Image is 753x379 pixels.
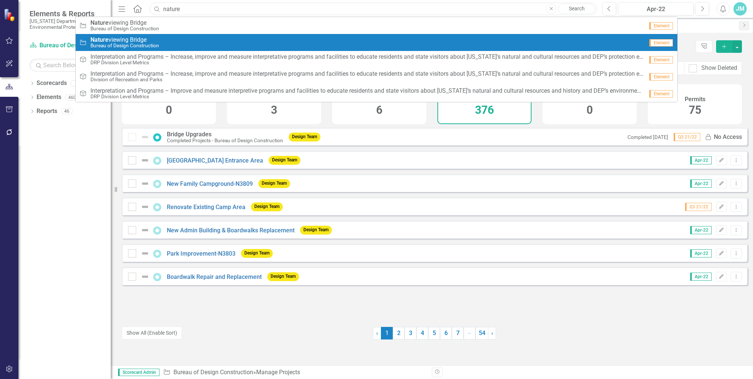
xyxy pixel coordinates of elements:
[37,79,67,88] a: Scorecards
[167,204,245,211] a: Renovate Existing Camp Area
[30,9,103,18] span: Elements & Reports
[4,8,17,21] img: ClearPoint Strategy
[37,107,57,116] a: Reports
[149,96,189,103] h4: Strategic Goals
[167,273,262,280] a: Boardwalk Repair and Replacement
[141,179,149,188] img: Not Defined
[166,103,172,116] span: 0
[61,108,73,115] div: 46
[258,179,290,188] span: Design Team
[30,18,103,30] small: [US_STATE] Department of Environmental Protection
[90,20,159,26] span: viewing Bridge
[167,180,253,187] a: New Family Campground-N3809
[376,103,382,116] span: 6
[381,327,393,339] span: 1
[259,96,289,103] h4: Documents
[452,327,464,339] a: 7
[90,54,644,60] span: Interpretation and Programs – Increase, improve and measure interpretative programs and facilitie...
[71,80,82,86] div: 7
[690,249,712,257] span: Apr-22
[267,272,299,281] span: Design Team
[141,133,149,141] img: Not Defined
[689,103,701,116] span: 75
[167,138,283,143] small: Completed Projects - Bureau of Design Construction
[701,64,737,72] div: Show Deleted
[685,96,705,103] h4: Permits
[141,249,149,258] img: Not Defined
[173,369,253,376] a: Bureau of Design Construction
[76,34,677,51] a: viewing BridgeBureau of Design ConstructionElement
[440,327,452,339] a: 6
[690,226,712,234] span: Apr-22
[163,368,426,377] div: » Manage Projects
[90,94,644,99] small: DRP Division Level Metrics
[649,56,673,64] span: Element
[621,5,691,14] div: Apr-22
[733,2,747,16] button: JM
[416,327,428,339] a: 4
[618,2,694,16] button: Apr-22
[300,226,332,234] span: Design Team
[289,133,320,141] span: Design Team
[474,96,495,103] h4: Projects
[65,94,79,100] div: 460
[30,59,103,72] input: Search Below...
[37,93,61,102] a: Elements
[149,3,597,16] input: Search ClearPoint...
[251,202,283,211] span: Design Team
[558,4,595,14] a: Search
[118,369,159,376] span: Scorecard Admin
[90,88,644,94] span: Interpretation and Programs – Improve and measure interpretive programs and facilities to educate...
[649,22,673,30] span: Element
[428,327,440,339] a: 5
[141,156,149,165] img: Not Defined
[627,134,668,140] small: Completed [DATE]
[575,96,605,103] h4: Documents
[141,202,149,211] img: Not Defined
[76,68,677,85] a: Interpretation and Programs – Increase, improve and measure interpretative programs and facilitie...
[376,330,378,337] span: ‹
[366,96,393,103] h4: Measures
[690,273,712,281] span: Apr-22
[167,131,283,138] div: Bridge Upgrades
[475,327,488,339] a: 54
[167,227,295,234] a: New Admin Building & Boardwalks Replacement
[491,330,493,337] span: ›
[685,203,712,211] span: Q3 21/22
[90,77,644,82] small: Division of Recreation and Parks
[141,272,149,281] img: Not Defined
[587,103,593,116] span: 0
[475,103,494,116] span: 376
[714,133,742,141] div: No Access
[76,17,677,34] a: viewing BridgeBureau of Design ConstructionElement
[90,71,644,77] span: Interpretation and Programs – Increase, improve and measure interpretative programs and facilitie...
[649,90,673,98] span: Element
[90,43,159,48] small: Bureau of Design Construction
[690,156,712,164] span: Apr-22
[690,180,712,188] span: Apr-22
[90,26,159,31] small: Bureau of Design Construction
[167,250,235,257] a: Park Improvement-N3803
[649,39,673,47] span: Element
[90,37,159,43] span: viewing Bridge
[122,327,182,339] button: Show All (Enable Sort)
[241,249,273,257] span: Design Team
[649,73,673,81] span: Element
[405,327,416,339] a: 3
[269,156,300,164] span: Design Team
[141,226,149,235] img: Not Defined
[167,157,263,164] a: [GEOGRAPHIC_DATA] Entrance Area
[30,41,103,50] a: Bureau of Design Construction
[674,133,700,141] span: Q3 21/22
[76,85,677,102] a: Interpretation and Programs – Improve and measure interpretive programs and facilities to educate...
[76,51,677,68] a: Interpretation and Programs – Increase, improve and measure interpretative programs and facilitie...
[90,60,644,65] small: DRP Division Level Metrics
[393,327,405,339] a: 2
[271,103,277,116] span: 3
